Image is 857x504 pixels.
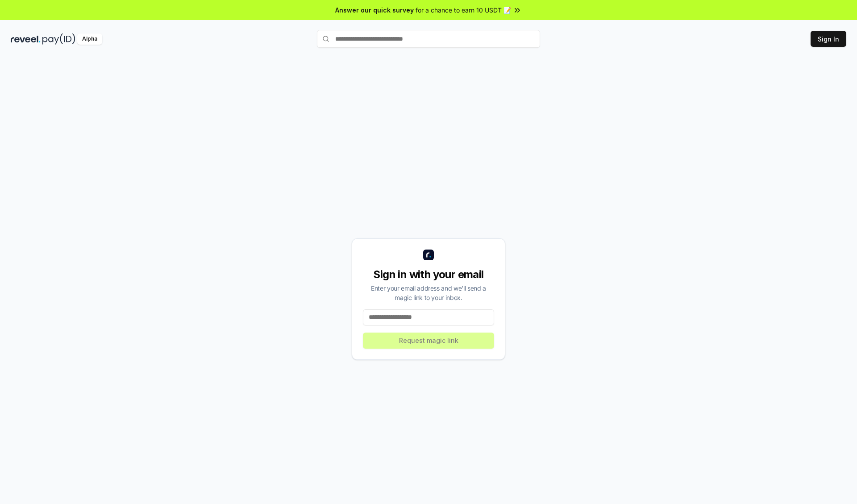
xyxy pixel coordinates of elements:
img: pay_id [42,33,75,45]
span: Answer our quick survey [335,5,414,15]
div: Enter your email address and we’ll send a magic link to your inbox. [363,283,494,302]
div: Sign in with your email [363,267,494,282]
div: Alpha [77,33,102,45]
img: logo_small [423,250,434,260]
span: for a chance to earn 10 USDT 📝 [416,5,511,15]
img: reveel_dark [11,33,41,45]
button: Sign In [811,31,846,47]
